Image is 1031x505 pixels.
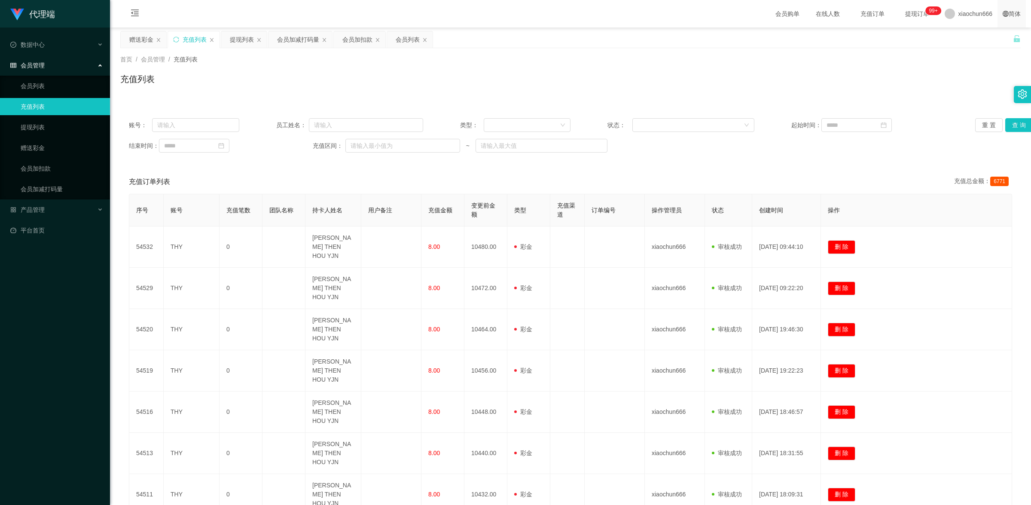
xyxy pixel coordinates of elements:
[220,392,262,433] td: 0
[368,207,392,214] span: 用户备注
[220,309,262,350] td: 0
[10,10,55,17] a: 代理端
[428,450,440,456] span: 8.00
[752,226,821,268] td: [DATE] 09:44:10
[312,207,342,214] span: 持卡人姓名
[464,309,507,350] td: 10464.00
[828,488,855,502] button: 删 除
[305,226,361,268] td: [PERSON_NAME] THEN HOU YJN
[712,326,742,333] span: 审核成功
[1013,35,1021,43] i: 图标: unlock
[164,226,220,268] td: THY
[120,73,155,86] h1: 充值列表
[345,139,460,153] input: 请输入最小值为
[218,143,224,149] i: 图标: calendar
[129,309,164,350] td: 54520
[164,392,220,433] td: THY
[464,350,507,392] td: 10456.00
[954,177,1012,187] div: 充值总金额：
[422,37,427,43] i: 图标: close
[309,118,424,132] input: 请输入
[164,350,220,392] td: THY
[171,207,183,214] span: 账号
[152,118,239,132] input: 请输入
[514,326,532,333] span: 彩金
[464,433,507,474] td: 10440.00
[21,119,103,136] a: 提现列表
[712,207,724,214] span: 状态
[230,31,254,48] div: 提现列表
[305,268,361,309] td: [PERSON_NAME] THEN HOU YJN
[313,141,345,150] span: 充值区间：
[277,31,319,48] div: 会员加减打码量
[21,77,103,95] a: 会员列表
[828,240,855,254] button: 删 除
[712,243,742,250] span: 审核成功
[164,433,220,474] td: THY
[21,98,103,115] a: 充值列表
[752,350,821,392] td: [DATE] 19:22:23
[828,323,855,337] button: 删 除
[129,31,153,48] div: 赠送彩金
[752,268,821,309] td: [DATE] 09:22:20
[10,222,103,239] a: 图标: dashboard平台首页
[428,408,440,415] span: 8.00
[269,207,293,214] span: 团队名称
[129,121,152,130] span: 账号：
[164,268,220,309] td: THY
[560,122,565,129] i: 图标: down
[120,0,149,28] i: 图标: menu-fold
[901,11,933,17] span: 提现订单
[990,177,1009,186] span: 6771
[136,207,148,214] span: 序号
[428,491,440,498] span: 8.00
[322,37,327,43] i: 图标: close
[752,309,821,350] td: [DATE] 19:46:30
[10,41,45,48] span: 数据中心
[10,9,24,21] img: logo.9652507e.png
[759,207,783,214] span: 创建时间
[129,392,164,433] td: 54516
[925,6,941,15] sup: 1216
[645,309,705,350] td: xiaochun666
[712,491,742,498] span: 审核成功
[828,364,855,378] button: 删 除
[752,392,821,433] td: [DATE] 18:46:57
[305,392,361,433] td: [PERSON_NAME] THEN HOU YJN
[396,31,420,48] div: 会员列表
[975,118,1003,132] button: 重 置
[129,177,170,187] span: 充值订单列表
[136,56,137,63] span: /
[256,37,262,43] i: 图标: close
[476,139,607,153] input: 请输入最大值
[305,350,361,392] td: [PERSON_NAME] THEN HOU YJN
[645,350,705,392] td: xiaochun666
[342,31,372,48] div: 会员加扣款
[129,226,164,268] td: 54532
[220,226,262,268] td: 0
[460,121,484,130] span: 类型：
[276,121,309,130] span: 员工姓名：
[428,285,440,291] span: 8.00
[464,226,507,268] td: 10480.00
[828,282,855,295] button: 删 除
[645,392,705,433] td: xiaochun666
[712,285,742,291] span: 审核成功
[514,207,526,214] span: 类型
[173,37,179,43] i: 图标: sync
[220,433,262,474] td: 0
[592,207,616,214] span: 订单编号
[10,207,16,213] i: 图标: appstore-o
[856,11,889,17] span: 充值订单
[174,56,198,63] span: 充值列表
[828,405,855,419] button: 删 除
[129,350,164,392] td: 54519
[828,207,840,214] span: 操作
[428,367,440,374] span: 8.00
[645,226,705,268] td: xiaochun666
[305,309,361,350] td: [PERSON_NAME] THEN HOU YJN
[29,0,55,28] h1: 代理端
[428,326,440,333] span: 8.00
[129,141,159,150] span: 结束时间：
[514,285,532,291] span: 彩金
